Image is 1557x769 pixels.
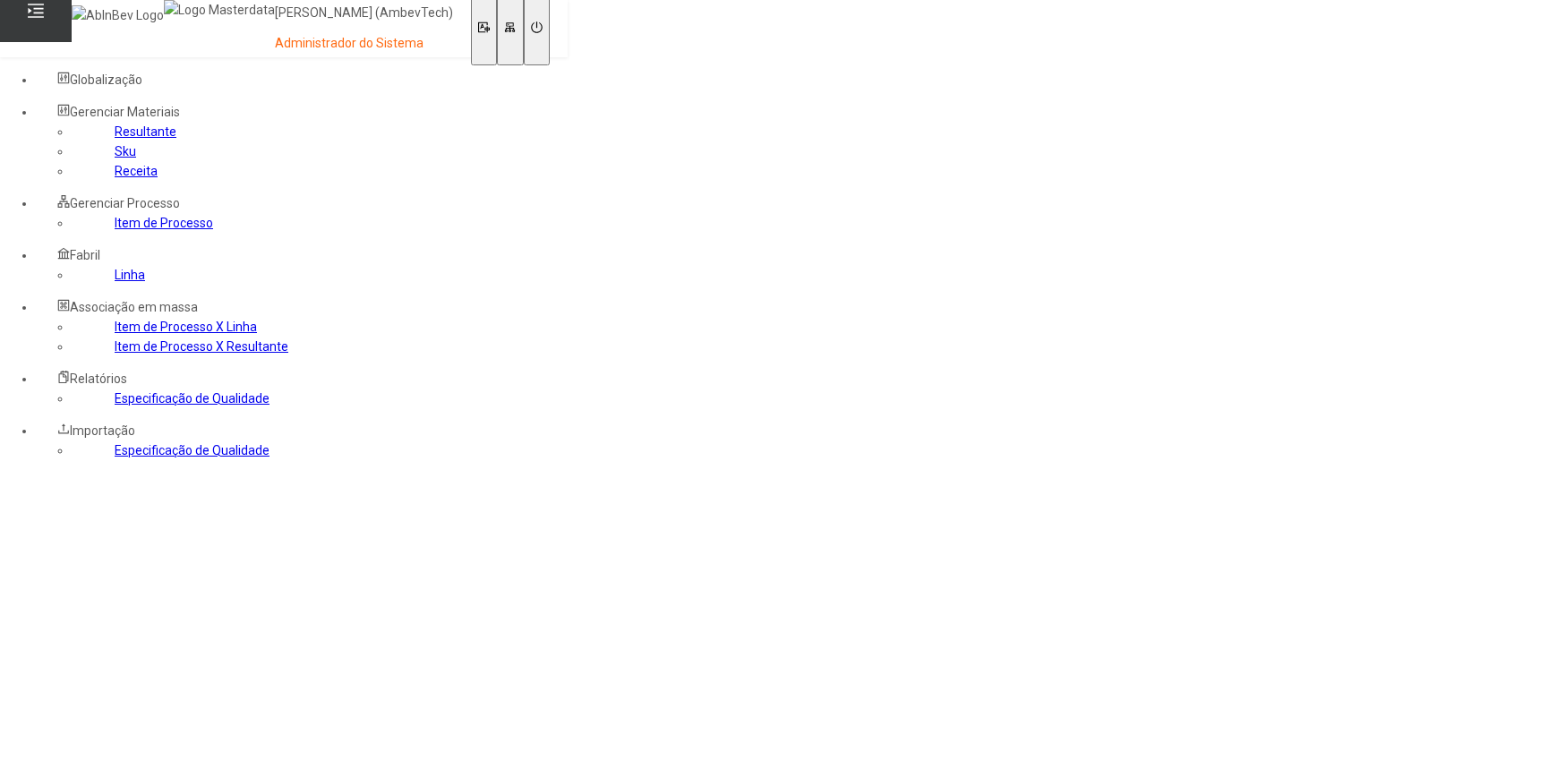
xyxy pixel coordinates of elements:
[115,144,136,158] a: Sku
[115,268,145,282] a: Linha
[275,4,453,22] p: [PERSON_NAME] (AmbevTech)
[70,300,198,314] span: Associação em massa
[72,5,164,25] img: AbInBev Logo
[70,423,135,438] span: Importação
[115,443,269,457] a: Especificação de Qualidade
[115,216,213,230] a: Item de Processo
[115,391,269,406] a: Especificação de Qualidade
[70,73,142,87] span: Globalização
[70,372,127,386] span: Relatórios
[70,196,180,210] span: Gerenciar Processo
[115,339,288,354] a: Item de Processo X Resultante
[115,124,176,139] a: Resultante
[70,248,100,262] span: Fabril
[115,164,158,178] a: Receita
[115,320,257,334] a: Item de Processo X Linha
[70,105,180,119] span: Gerenciar Materiais
[275,35,453,53] p: Administrador do Sistema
